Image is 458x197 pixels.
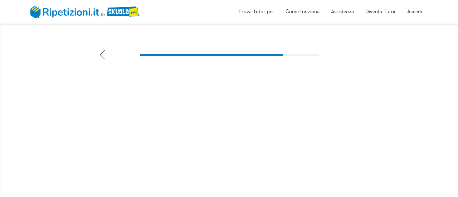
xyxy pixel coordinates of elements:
[30,5,140,18] img: logo Skuola.net | Ripetizioni.it
[407,9,422,15] a: Accedi
[238,9,274,15] a: Trova Tutor per
[286,9,320,15] a: Come funziona
[365,9,396,15] a: Diventa Tutor
[331,9,354,15] a: Assistenza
